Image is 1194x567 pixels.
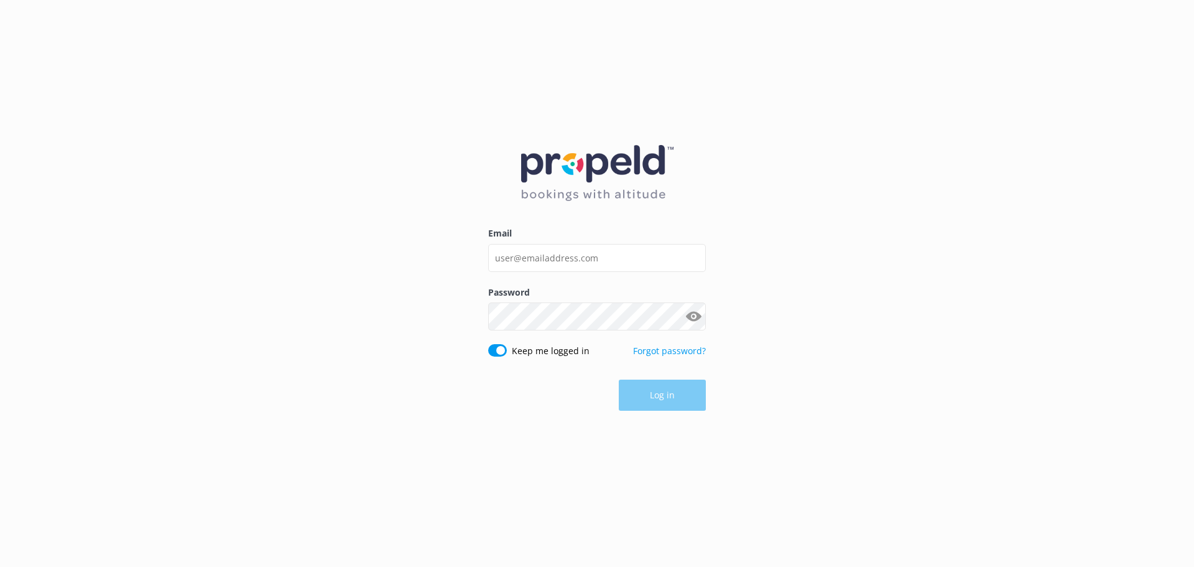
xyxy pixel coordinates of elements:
a: Forgot password? [633,345,706,357]
label: Email [488,227,706,240]
label: Keep me logged in [512,344,590,358]
input: user@emailaddress.com [488,244,706,272]
img: 12-1677471078.png [521,145,673,202]
button: Show password [681,304,706,329]
label: Password [488,286,706,299]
